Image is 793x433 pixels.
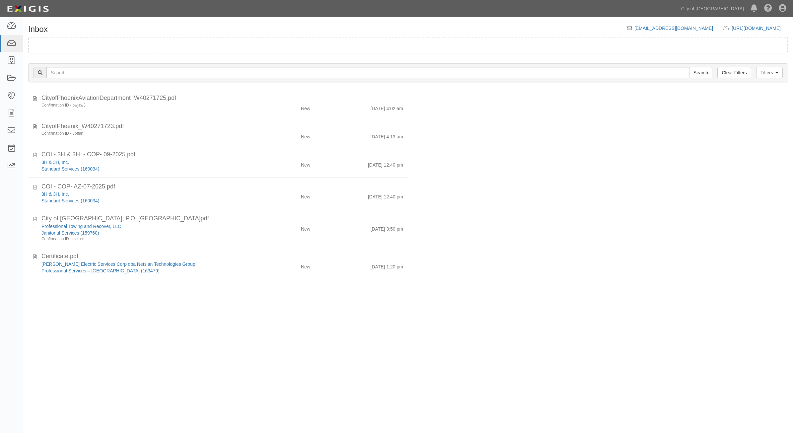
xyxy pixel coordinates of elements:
[41,182,403,191] div: COI - COP- AZ-07-2025.pdf
[301,159,310,168] div: New
[41,236,248,242] div: Confirmation ID - evkhct
[41,197,248,204] div: Standard Services (160034)
[41,214,403,223] div: City of Phoenix, P.O. Box 947, Murrieta, CA, 92564.pdf
[689,67,712,78] input: Search
[678,2,747,15] a: City of [GEOGRAPHIC_DATA]
[301,103,310,112] div: New
[41,166,99,172] a: Standard Services (160034)
[41,103,248,108] div: Confirmation ID - pwjaw3
[41,267,248,274] div: Professional Services – Airside (163479)
[41,191,248,197] div: 3H & 3H, Inc.
[41,252,403,261] div: Certificate.pdf
[41,230,248,236] div: Janitorial Services (159760)
[301,131,310,140] div: New
[41,191,69,197] a: 3H & 3H, Inc.
[370,131,403,140] div: [DATE] 4:13 am
[41,230,99,236] a: Janitorial Services (159760)
[764,5,772,13] i: Help Center - Complianz
[370,103,403,112] div: [DATE] 4:02 am
[301,261,310,270] div: New
[5,3,51,15] img: logo-5460c22ac91f19d4615b14bd174203de0afe785f0fc80cf4dbbc73dc1793850b.png
[368,159,403,168] div: [DATE] 12:40 pm
[301,191,310,200] div: New
[41,131,248,136] div: Confirmation ID - 3pff9n
[756,67,783,78] a: Filters
[370,223,403,232] div: [DATE] 3:50 pm
[368,191,403,200] div: [DATE] 12:40 pm
[301,223,310,232] div: New
[41,223,248,230] div: Professional Towing and Recover, LLC
[46,67,689,78] input: Search
[41,224,121,229] a: Professional Towing and Recover, LLC
[41,166,248,172] div: Standard Services (160034)
[41,261,195,267] a: [PERSON_NAME] Electric Services Corp dba Netsian Technologies Group
[41,160,69,165] a: 3H & 3H, Inc.
[634,26,713,31] a: [EMAIL_ADDRESS][DOMAIN_NAME]
[41,268,160,273] a: Professional Services – [GEOGRAPHIC_DATA] (163479)
[41,150,403,159] div: COI - 3H & 3H. - COP- 09-2025.pdf
[41,261,248,267] div: Wilson Electric Services Corp dba Netsian Technologies Group
[717,67,751,78] a: Clear Filters
[41,94,403,103] div: CityofPhoenixAviationDepartment_W40271725.pdf
[41,198,99,203] a: Standard Services (160034)
[41,159,248,166] div: 3H & 3H, Inc.
[732,26,788,31] a: [URL][DOMAIN_NAME]
[28,25,48,34] h1: Inbox
[41,122,403,131] div: CityofPhoenix_W40271723.pdf
[370,261,403,270] div: [DATE] 1:20 pm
